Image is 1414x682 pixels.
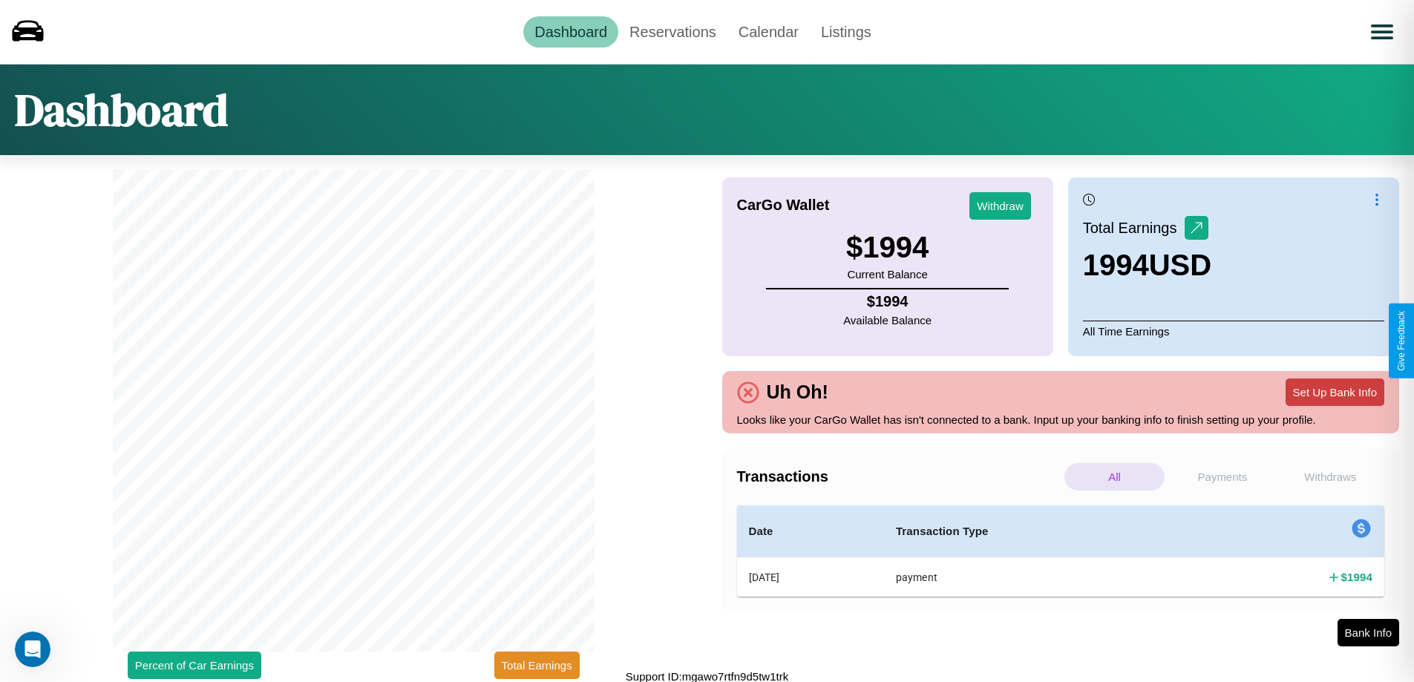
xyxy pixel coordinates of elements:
a: Calendar [727,16,810,47]
div: Give Feedback [1396,311,1407,371]
a: Listings [810,16,883,47]
h4: Transaction Type [896,522,1185,540]
p: Payments [1172,463,1272,491]
a: Reservations [618,16,727,47]
p: All Time Earnings [1083,321,1384,341]
button: Percent of Car Earnings [128,652,261,679]
h4: Transactions [737,468,1061,485]
h4: CarGo Wallet [737,197,830,214]
p: Looks like your CarGo Wallet has isn't connected to a bank. Input up your banking info to finish ... [737,410,1385,430]
h3: 1994 USD [1083,249,1211,282]
button: Bank Info [1338,619,1399,646]
a: Dashboard [523,16,618,47]
th: payment [884,557,1197,597]
button: Withdraw [969,192,1031,220]
p: Available Balance [843,310,932,330]
th: [DATE] [737,557,884,597]
h4: $ 1994 [843,293,932,310]
p: Current Balance [846,264,929,284]
h1: Dashboard [15,79,228,140]
button: Total Earnings [494,652,580,679]
h4: Date [749,522,872,540]
button: Open menu [1361,11,1403,53]
h4: $ 1994 [1341,569,1372,585]
button: Set Up Bank Info [1286,378,1384,406]
p: Total Earnings [1083,214,1185,241]
iframe: Intercom live chat [15,632,50,667]
p: Withdraws [1280,463,1381,491]
h4: Uh Oh! [759,381,836,403]
table: simple table [737,505,1385,597]
p: All [1064,463,1165,491]
h3: $ 1994 [846,231,929,264]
